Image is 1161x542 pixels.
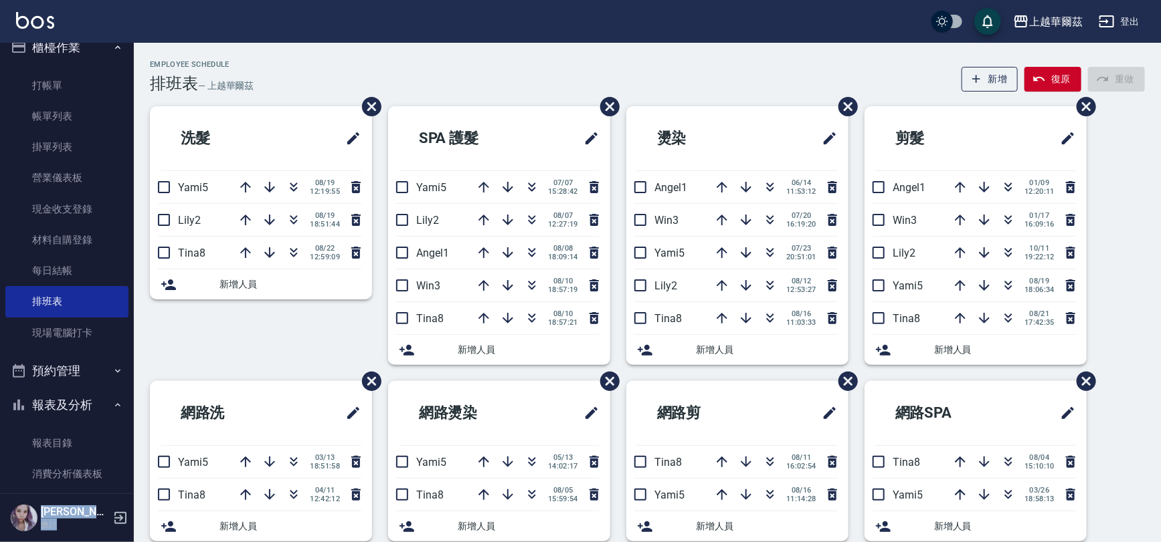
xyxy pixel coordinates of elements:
span: 18:51:44 [310,220,340,229]
span: 05/13 [548,453,578,462]
span: 08/10 [548,309,578,318]
div: 上越華爾茲 [1029,13,1083,30]
span: 12:19:55 [310,187,340,196]
span: 01/09 [1024,178,1055,187]
span: 15:59:54 [548,495,578,503]
span: 17:42:35 [1024,318,1055,327]
span: 刪除班表 [1067,87,1098,126]
span: 刪除班表 [590,87,622,126]
a: 掛單列表 [5,132,128,162]
div: 新增人員 [865,511,1087,541]
a: 現金收支登錄 [5,194,128,225]
span: 08/22 [310,244,340,253]
button: 上越華爾茲 [1008,8,1088,35]
span: Tina8 [654,456,682,468]
a: 打帳單 [5,70,128,101]
button: 復原 [1024,67,1081,92]
span: 修改班表的標題 [814,397,838,429]
span: Yami5 [416,456,446,468]
span: 12:53:27 [786,285,816,294]
span: Angel1 [893,181,925,194]
h2: 剪髮 [875,114,998,162]
span: 07/07 [548,178,578,187]
span: 修改班表的標題 [337,122,361,154]
span: 08/12 [786,277,816,285]
h2: 網路燙染 [399,389,537,437]
span: 03/26 [1024,486,1055,495]
span: 18:57:19 [548,285,578,294]
span: Tina8 [416,489,444,501]
span: 19:22:12 [1024,253,1055,261]
span: Lily2 [416,214,439,227]
button: 新增 [962,67,1018,92]
button: 登出 [1093,9,1145,34]
span: 08/11 [786,453,816,462]
span: 08/16 [786,486,816,495]
span: Lily2 [893,247,915,259]
button: 報表及分析 [5,388,128,422]
span: 刪除班表 [352,87,383,126]
img: Logo [16,12,54,29]
h2: 網路SPA [875,389,1012,437]
button: 預約管理 [5,354,128,388]
span: Angel1 [416,247,449,259]
h6: — 上越華爾茲 [198,79,254,93]
a: 報表目錄 [5,428,128,458]
span: 08/21 [1024,309,1055,318]
span: Tina8 [178,489,205,501]
a: 每日結帳 [5,255,128,286]
h2: 燙染 [637,114,760,162]
a: 店家區間累計表 [5,489,128,520]
span: 18:57:21 [548,318,578,327]
h2: 網路洗 [161,389,291,437]
span: 新增人員 [219,519,361,533]
div: 新增人員 [388,511,610,541]
span: Yami5 [893,489,923,501]
span: 16:09:16 [1024,220,1055,229]
span: 18:09:14 [548,253,578,261]
span: 11:53:12 [786,187,816,196]
a: 營業儀表板 [5,162,128,193]
span: 新增人員 [458,343,600,357]
span: 修改班表的標題 [337,397,361,429]
span: 修改班表的標題 [1052,122,1076,154]
span: Win3 [893,214,917,227]
span: 16:19:20 [786,220,816,229]
span: 15:28:42 [548,187,578,196]
h5: [PERSON_NAME] [41,505,109,519]
span: 新增人員 [696,343,838,357]
span: 新增人員 [934,343,1076,357]
img: Person [11,505,37,531]
div: 新增人員 [626,335,849,365]
span: 07/20 [786,211,816,220]
p: 會計 [41,519,109,531]
span: 刪除班表 [828,362,860,401]
span: Win3 [416,279,440,292]
span: 18:58:13 [1024,495,1055,503]
span: 12:20:11 [1024,187,1055,196]
span: 03/13 [310,453,340,462]
a: 帳單列表 [5,101,128,132]
span: Yami5 [893,279,923,292]
div: 新增人員 [388,335,610,365]
span: 08/16 [786,309,816,318]
span: Tina8 [893,456,920,468]
span: Angel1 [654,181,687,194]
span: Tina8 [178,247,205,259]
span: Yami5 [178,456,208,468]
span: Tina8 [416,312,444,325]
span: 08/10 [548,277,578,285]
span: 15:10:10 [1024,462,1055,470]
span: 06/14 [786,178,816,187]
span: Lily2 [654,279,677,292]
h3: 排班表 [150,74,198,93]
span: 刪除班表 [1067,362,1098,401]
span: 08/19 [310,178,340,187]
span: 12:27:19 [548,220,578,229]
span: Yami5 [416,181,446,194]
span: Yami5 [178,181,208,194]
div: 新增人員 [865,335,1087,365]
div: 新增人員 [150,269,372,299]
span: 18:06:34 [1024,285,1055,294]
span: 16:02:54 [786,462,816,470]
